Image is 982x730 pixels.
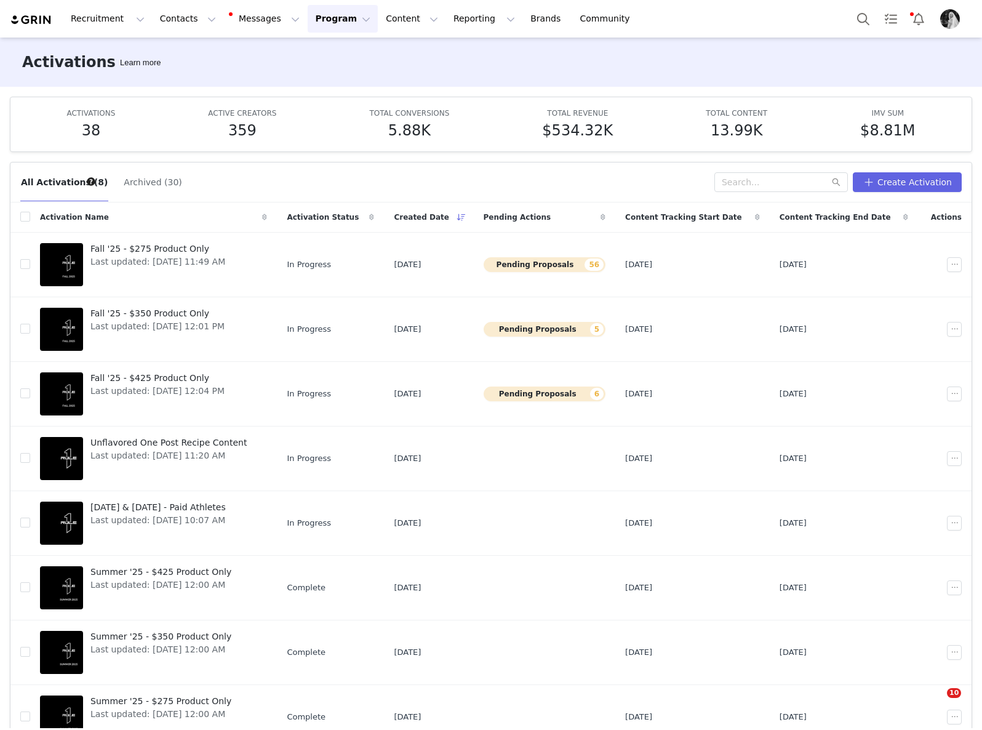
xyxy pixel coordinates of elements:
[394,323,421,335] span: [DATE]
[118,57,163,69] div: Tooltip anchor
[711,119,762,142] h5: 13.99K
[287,517,331,529] span: In Progress
[625,517,652,529] span: [DATE]
[484,212,551,223] span: Pending Actions
[780,452,807,465] span: [DATE]
[66,109,115,118] span: ACTIVATIONS
[780,212,891,223] span: Content Tracking End Date
[625,212,742,223] span: Content Tracking Start Date
[484,257,606,272] button: Pending Proposals56
[394,646,421,659] span: [DATE]
[90,385,225,398] span: Last updated: [DATE] 12:04 PM
[706,109,767,118] span: TOTAL CONTENT
[860,119,915,142] h5: $8.81M
[780,388,807,400] span: [DATE]
[90,320,225,333] span: Last updated: [DATE] 12:01 PM
[40,628,267,677] a: Summer '25 - $350 Product OnlyLast updated: [DATE] 12:00 AM
[625,259,652,271] span: [DATE]
[22,51,116,73] h3: Activations
[90,566,231,579] span: Summer '25 - $425 Product Only
[82,119,101,142] h5: 38
[780,323,807,335] span: [DATE]
[947,688,961,698] span: 10
[287,388,331,400] span: In Progress
[287,646,325,659] span: Complete
[933,9,972,29] button: Profile
[10,14,53,26] img: grin logo
[287,323,331,335] span: In Progress
[90,630,231,643] span: Summer '25 - $350 Product Only
[625,711,652,723] span: [DATE]
[394,452,421,465] span: [DATE]
[625,323,652,335] span: [DATE]
[90,307,225,320] span: Fall '25 - $350 Product Only
[40,240,267,289] a: Fall '25 - $275 Product OnlyLast updated: [DATE] 11:49 AM
[228,119,257,142] h5: 359
[369,109,449,118] span: TOTAL CONVERSIONS
[224,5,307,33] button: Messages
[40,305,267,354] a: Fall '25 - $350 Product OnlyLast updated: [DATE] 12:01 PM
[40,434,267,483] a: Unflavored One Post Recipe ContentLast updated: [DATE] 11:20 AM
[484,387,606,401] button: Pending Proposals6
[394,259,421,271] span: [DATE]
[378,5,445,33] button: Content
[40,563,267,612] a: Summer '25 - $425 Product OnlyLast updated: [DATE] 12:00 AM
[208,109,276,118] span: ACTIVE CREATORS
[63,5,152,33] button: Recruitment
[922,688,951,718] iframe: Intercom live chat
[905,5,932,33] button: Notifications
[573,5,643,33] a: Community
[877,5,904,33] a: Tasks
[90,695,231,708] span: Summer '25 - $275 Product Only
[547,109,608,118] span: TOTAL REVENUE
[394,388,421,400] span: [DATE]
[90,514,226,527] span: Last updated: [DATE] 10:07 AM
[780,517,807,529] span: [DATE]
[287,711,325,723] span: Complete
[287,582,325,594] span: Complete
[86,176,97,187] div: Tooltip anchor
[90,579,231,592] span: Last updated: [DATE] 12:00 AM
[287,259,331,271] span: In Progress
[780,259,807,271] span: [DATE]
[40,499,267,548] a: [DATE] & [DATE] - Paid AthletesLast updated: [DATE] 10:07 AM
[625,646,652,659] span: [DATE]
[394,582,421,594] span: [DATE]
[484,322,606,337] button: Pending Proposals5
[20,172,108,192] button: All Activations (8)
[90,708,231,721] span: Last updated: [DATE] 12:00 AM
[853,172,962,192] button: Create Activation
[90,436,247,449] span: Unflavored One Post Recipe Content
[625,388,652,400] span: [DATE]
[90,643,231,656] span: Last updated: [DATE] 12:00 AM
[40,369,267,419] a: Fall '25 - $425 Product OnlyLast updated: [DATE] 12:04 PM
[394,517,421,529] span: [DATE]
[287,452,331,465] span: In Progress
[40,212,109,223] span: Activation Name
[625,452,652,465] span: [DATE]
[90,501,226,514] span: [DATE] & [DATE] - Paid Athletes
[780,711,807,723] span: [DATE]
[625,582,652,594] span: [DATE]
[90,243,225,255] span: Fall '25 - $275 Product Only
[388,119,431,142] h5: 5.88K
[287,212,359,223] span: Activation Status
[714,172,848,192] input: Search...
[832,178,840,187] i: icon: search
[123,172,182,192] button: Archived (30)
[780,646,807,659] span: [DATE]
[542,119,613,142] h5: $534.32K
[90,372,225,385] span: Fall '25 - $425 Product Only
[780,582,807,594] span: [DATE]
[871,109,904,118] span: IMV SUM
[850,5,877,33] button: Search
[918,204,972,230] div: Actions
[90,255,225,268] span: Last updated: [DATE] 11:49 AM
[940,9,960,29] img: bc015d8d-fe1b-48ef-ba7d-4148badeecdc.jpg
[153,5,223,33] button: Contacts
[394,212,449,223] span: Created Date
[523,5,572,33] a: Brands
[308,5,378,33] button: Program
[394,711,421,723] span: [DATE]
